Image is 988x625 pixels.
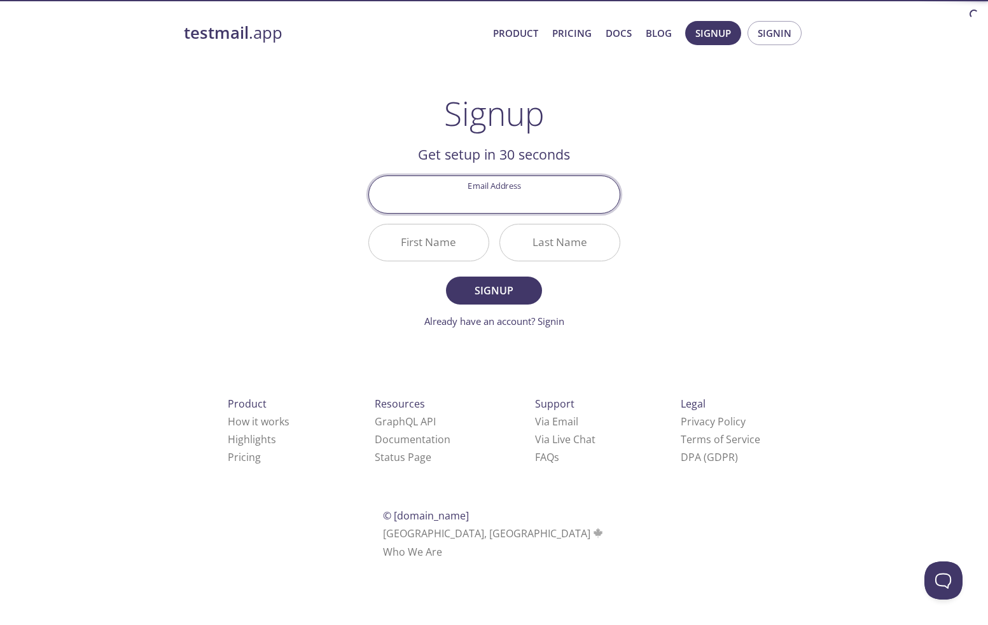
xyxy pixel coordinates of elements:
[228,432,276,446] a: Highlights
[446,277,541,305] button: Signup
[444,94,545,132] h1: Signup
[535,450,559,464] a: FAQ
[184,22,483,44] a: testmail.app
[535,415,578,429] a: Via Email
[368,144,620,165] h2: Get setup in 30 seconds
[681,415,746,429] a: Privacy Policy
[924,561,963,600] iframe: Help Scout Beacon - Open
[424,315,564,327] a: Already have an account? Signin
[535,397,574,411] span: Support
[375,397,425,411] span: Resources
[681,397,706,411] span: Legal
[375,432,450,446] a: Documentation
[554,450,559,464] span: s
[383,545,442,559] a: Who We Are
[383,526,605,540] span: [GEOGRAPHIC_DATA], [GEOGRAPHIC_DATA]
[535,432,595,446] a: Via Live Chat
[375,450,431,464] a: Status Page
[758,25,791,41] span: Signin
[383,509,469,523] span: © [DOMAIN_NAME]
[606,25,632,41] a: Docs
[685,21,741,45] button: Signup
[681,450,738,464] a: DPA (GDPR)
[460,282,527,299] span: Signup
[646,25,672,41] a: Blog
[228,397,267,411] span: Product
[748,21,802,45] button: Signin
[493,25,538,41] a: Product
[681,432,760,446] a: Terms of Service
[228,415,289,429] a: How it works
[695,25,731,41] span: Signup
[228,450,261,464] a: Pricing
[552,25,592,41] a: Pricing
[375,415,436,429] a: GraphQL API
[184,22,249,44] strong: testmail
